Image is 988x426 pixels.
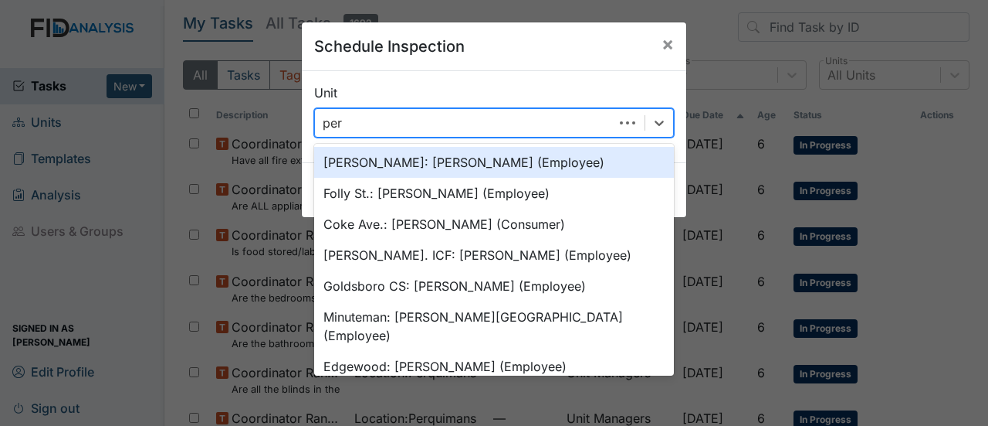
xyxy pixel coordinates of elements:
[314,209,674,240] div: Coke Ave.: [PERSON_NAME] (Consumer)
[314,83,337,102] label: Unit
[314,351,674,382] div: Edgewood: [PERSON_NAME] (Employee)
[661,32,674,55] span: ×
[314,147,674,178] div: [PERSON_NAME]: [PERSON_NAME] (Employee)
[314,240,674,271] div: [PERSON_NAME]. ICF: [PERSON_NAME] (Employee)
[314,271,674,302] div: Goldsboro CS: [PERSON_NAME] (Employee)
[649,22,686,66] button: Close
[314,302,674,351] div: Minuteman: [PERSON_NAME][GEOGRAPHIC_DATA] (Employee)
[314,35,465,58] h5: Schedule Inspection
[314,178,674,209] div: Folly St.: [PERSON_NAME] (Employee)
